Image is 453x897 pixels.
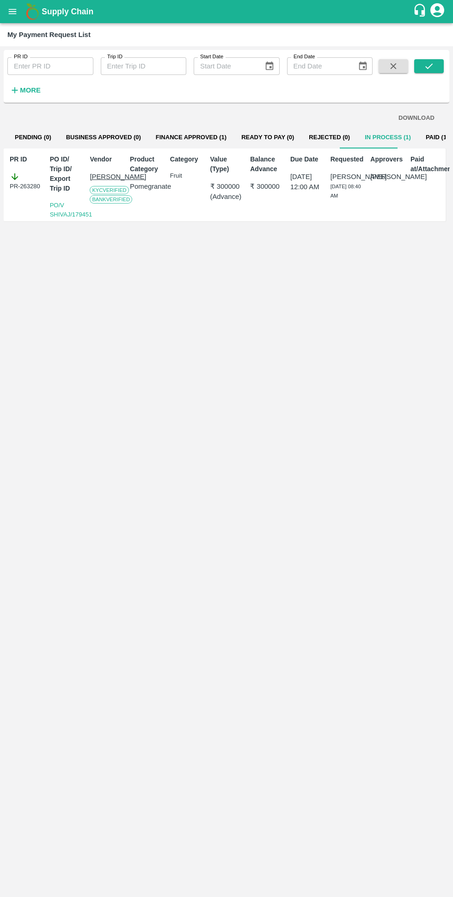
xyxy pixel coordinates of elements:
label: Trip ID [107,53,122,61]
strong: More [20,87,41,94]
p: ₹ 300000 [210,181,243,192]
label: Start Date [200,53,223,61]
p: Value (Type) [210,155,243,174]
p: Paid at/Attachments [410,155,443,174]
span: Bank Verified [90,195,132,204]
p: [PERSON_NAME] [331,172,363,182]
input: Enter Trip ID [101,57,187,75]
button: Choose date [354,57,372,75]
p: ₹ 300000 [250,181,283,192]
a: Supply Chain [42,5,413,18]
button: Business Approved (0) [59,126,148,148]
button: In Process (1) [357,126,418,148]
p: Requested [331,155,363,164]
p: Approvers [370,155,403,164]
button: open drawer [2,1,23,22]
input: Enter PR ID [7,57,93,75]
button: More [7,82,43,98]
span: [DATE] 08:40 AM [331,184,361,198]
div: account of current user [429,2,446,21]
button: DOWNLOAD [395,110,438,126]
p: [DATE] 12:00 AM [290,172,323,192]
p: Pomegranate [130,181,163,192]
p: Fruit [170,172,203,180]
div: PR-263280 [10,172,43,191]
b: Supply Chain [42,7,93,16]
button: Choose date [261,57,278,75]
button: Rejected (0) [301,126,357,148]
div: My Payment Request List [7,29,91,41]
img: logo [23,2,42,21]
p: [PERSON_NAME] [370,172,403,182]
p: [PERSON_NAME] [90,172,122,182]
p: Balance Advance [250,155,283,174]
p: PR ID [10,155,43,164]
p: PO ID/ Trip ID/ Export Trip ID [50,155,83,193]
label: PR ID [14,53,28,61]
input: End Date [287,57,350,75]
p: Product Category [130,155,163,174]
button: Finance Approved (1) [148,126,234,148]
div: customer-support [413,3,429,20]
p: ( Advance ) [210,192,243,202]
p: Due Date [290,155,323,164]
p: Category [170,155,203,164]
button: Pending (0) [7,126,59,148]
p: Vendor [90,155,122,164]
input: Start Date [194,57,257,75]
label: End Date [294,53,315,61]
button: Ready To Pay (0) [234,126,301,148]
span: KYC Verified [90,186,129,194]
a: PO/V SHIVAJ/179451 [50,202,92,218]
